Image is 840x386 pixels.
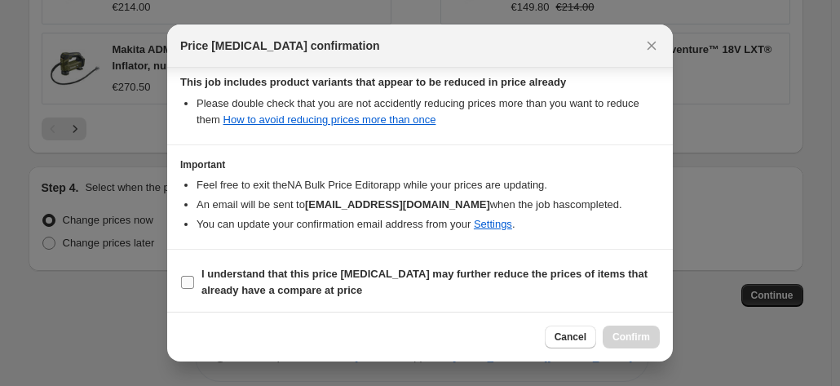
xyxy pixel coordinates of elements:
[197,95,660,128] li: Please double check that you are not accidently reducing prices more than you want to reduce them
[180,38,380,54] span: Price [MEDICAL_DATA] confirmation
[223,113,436,126] a: How to avoid reducing prices more than once
[545,326,596,348] button: Cancel
[305,198,490,211] b: [EMAIL_ADDRESS][DOMAIN_NAME]
[197,177,660,193] li: Feel free to exit the NA Bulk Price Editor app while your prices are updating.
[180,158,660,171] h3: Important
[640,34,663,57] button: Close
[201,268,648,296] b: I understand that this price [MEDICAL_DATA] may further reduce the prices of items that already h...
[197,197,660,213] li: An email will be sent to when the job has completed .
[474,218,512,230] a: Settings
[555,331,586,344] span: Cancel
[197,216,660,233] li: You can update your confirmation email address from your .
[180,76,566,88] b: This job includes product variants that appear to be reduced in price already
